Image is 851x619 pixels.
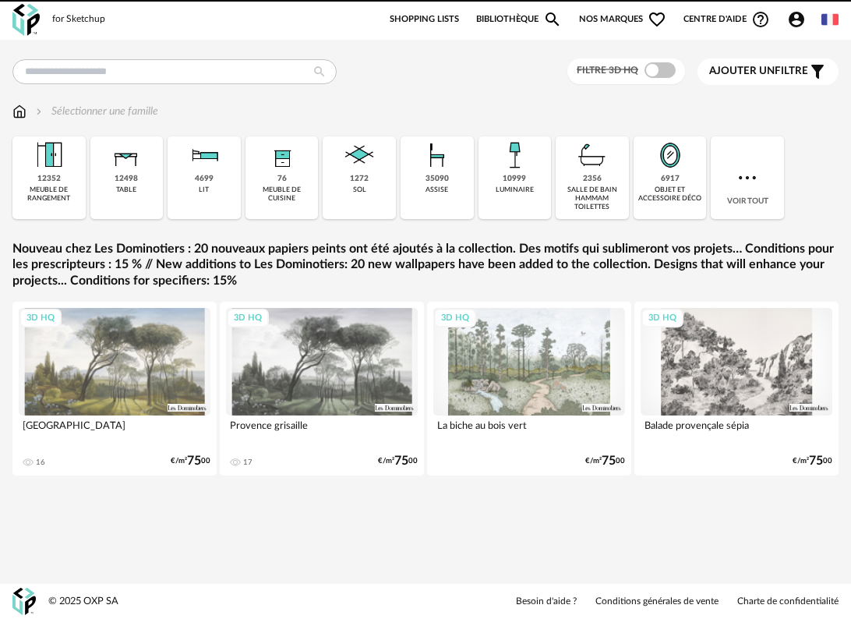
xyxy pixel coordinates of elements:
[390,10,459,29] a: Shopping Lists
[560,186,624,212] div: salle de bain hammam toilettes
[17,186,81,203] div: meuble de rangement
[52,13,105,26] div: for Sketchup
[427,302,631,476] a: 3D HQ La biche au bois vert €/m²7500
[263,136,301,174] img: Rangement.png
[350,174,369,184] div: 1272
[821,11,839,28] img: fr
[12,4,40,36] img: OXP
[661,174,680,184] div: 6917
[418,136,456,174] img: Assise.png
[187,456,201,466] span: 75
[735,165,760,190] img: more.7b13dc1.svg
[709,65,808,78] span: filtre
[709,65,775,76] span: Ajouter un
[394,456,408,466] span: 75
[651,136,689,174] img: Miroir.png
[503,174,526,184] div: 10999
[543,10,562,29] span: Magnify icon
[116,186,136,194] div: table
[433,416,625,447] div: La biche au bois vert
[33,104,45,119] img: svg+xml;base64,PHN2ZyB3aWR0aD0iMTYiIGhlaWdodD0iMTYiIHZpZXdCb3g9IjAgMCAxNiAxNiIgZmlsbD0ibm9uZSIgeG...
[48,595,118,608] div: © 2025 OXP SA
[226,416,418,447] div: Provence grisaille
[171,456,210,466] div: €/m² 00
[353,186,366,194] div: sol
[33,104,158,119] div: Sélectionner une famille
[277,174,287,184] div: 76
[425,174,449,184] div: 35090
[425,186,448,194] div: assise
[227,309,269,328] div: 3D HQ
[808,62,827,81] span: Filter icon
[574,136,611,174] img: Salle%20de%20bain.png
[585,456,625,466] div: €/m² 00
[476,10,562,29] a: BibliothèqueMagnify icon
[12,104,26,119] img: svg+xml;base64,PHN2ZyB3aWR0aD0iMTYiIGhlaWdodD0iMTciIHZpZXdCb3g9IjAgMCAxNiAxNyIgZmlsbD0ibm9uZSIgeG...
[19,416,210,447] div: [GEOGRAPHIC_DATA]
[220,302,424,476] a: 3D HQ Provence grisaille 17 €/m²7500
[697,58,839,85] button: Ajouter unfiltre Filter icon
[36,458,45,467] div: 16
[250,186,314,203] div: meuble de cuisine
[341,136,378,174] img: Sol.png
[793,456,832,466] div: €/m² 00
[12,588,36,615] img: OXP
[737,596,839,608] a: Charte de confidentialité
[115,174,138,184] div: 12498
[434,309,476,328] div: 3D HQ
[602,456,616,466] span: 75
[583,174,602,184] div: 2356
[641,309,683,328] div: 3D HQ
[243,458,252,467] div: 17
[19,309,62,328] div: 3D HQ
[378,456,418,466] div: €/m² 00
[634,302,839,476] a: 3D HQ Balade provençale sépia €/m²7500
[577,65,638,75] span: Filtre 3D HQ
[787,10,813,29] span: Account Circle icon
[751,10,770,29] span: Help Circle Outline icon
[496,136,533,174] img: Luminaire.png
[648,10,666,29] span: Heart Outline icon
[195,174,214,184] div: 4699
[496,186,534,194] div: luminaire
[641,416,832,447] div: Balade provençale sépia
[683,10,770,29] span: Centre d'aideHelp Circle Outline icon
[37,174,61,184] div: 12352
[711,136,784,219] div: Voir tout
[12,302,217,476] a: 3D HQ [GEOGRAPHIC_DATA] 16 €/m²7500
[199,186,209,194] div: lit
[595,596,719,608] a: Conditions générales de vente
[516,596,577,608] a: Besoin d'aide ?
[12,241,839,289] a: Nouveau chez Les Dominotiers : 20 nouveaux papiers peints ont été ajoutés à la collection. Des mo...
[787,10,806,29] span: Account Circle icon
[185,136,223,174] img: Literie.png
[30,136,68,174] img: Meuble%20de%20rangement.png
[809,456,823,466] span: 75
[638,186,702,203] div: objet et accessoire déco
[108,136,145,174] img: Table.png
[579,10,666,29] span: Nos marques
